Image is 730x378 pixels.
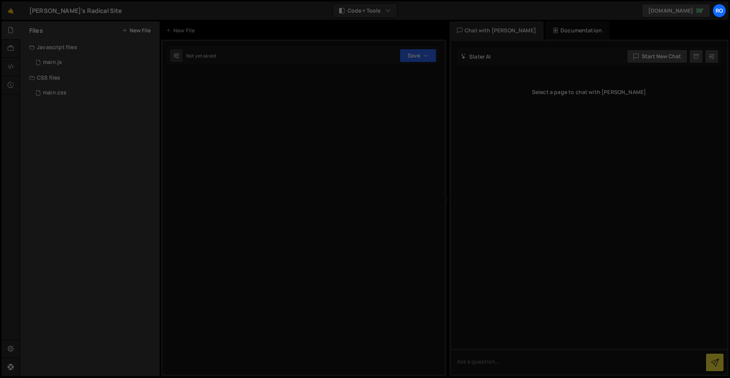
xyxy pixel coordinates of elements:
[333,4,397,18] button: Code + Tools
[29,55,160,70] div: 16726/45737.js
[461,53,491,60] h2: Slater AI
[642,4,710,18] a: [DOMAIN_NAME]
[29,26,43,35] h2: Files
[122,27,151,33] button: New File
[2,2,20,20] a: 🤙
[29,85,160,100] div: 16726/45739.css
[20,40,160,55] div: Javascript files
[627,49,687,63] button: Start new chat
[29,6,122,15] div: [PERSON_NAME]'s Radical Site
[545,21,609,40] div: Documentation
[43,89,67,96] div: main.css
[186,53,216,59] div: Not yet saved
[449,21,544,40] div: Chat with [PERSON_NAME]
[400,49,436,62] button: Save
[713,4,726,18] a: Ro
[43,59,62,66] div: main.js
[166,27,198,34] div: New File
[20,70,160,85] div: CSS files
